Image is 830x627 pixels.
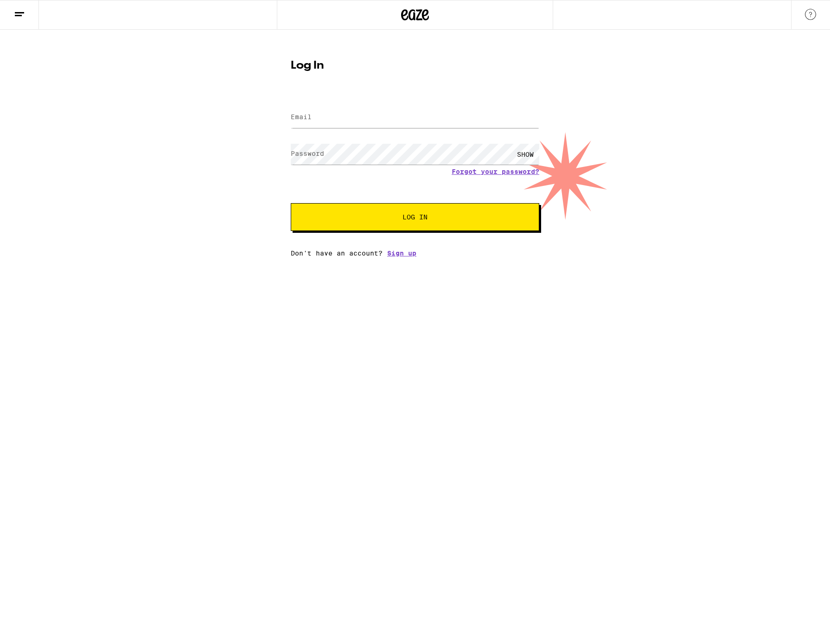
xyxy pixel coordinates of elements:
[291,113,312,121] label: Email
[291,203,539,231] button: Log In
[291,250,539,257] div: Don't have an account?
[291,60,539,71] h1: Log In
[291,107,539,128] input: Email
[387,250,416,257] a: Sign up
[402,214,428,220] span: Log In
[291,150,324,157] label: Password
[511,144,539,165] div: SHOW
[452,168,539,175] a: Forgot your password?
